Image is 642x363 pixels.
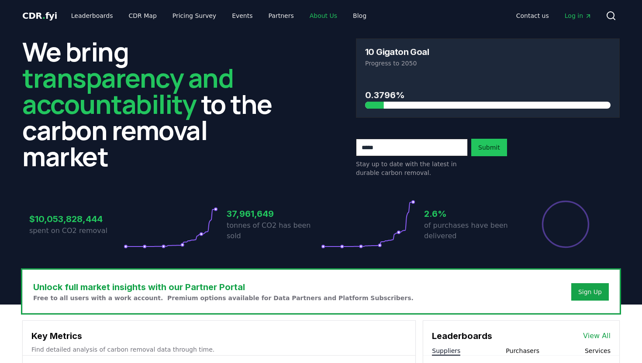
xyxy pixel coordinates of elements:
p: Stay up to date with the latest in durable carbon removal. [356,160,468,177]
p: Find detailed analysis of carbon removal data through time. [31,345,407,354]
h3: Key Metrics [31,329,407,342]
button: Sign Up [571,283,609,301]
span: . [42,10,45,21]
a: Partners [262,8,301,24]
div: Percentage of sales delivered [541,200,590,249]
button: Purchasers [506,346,539,355]
a: Pricing Survey [166,8,223,24]
span: transparency and accountability [22,60,233,122]
a: Events [225,8,259,24]
nav: Main [64,8,373,24]
h3: 37,961,649 [227,207,321,220]
button: Services [585,346,611,355]
button: Suppliers [432,346,460,355]
a: About Us [303,8,344,24]
a: CDR.fyi [22,10,57,22]
nav: Main [509,8,599,24]
h3: $10,053,828,444 [29,212,124,226]
a: Log in [558,8,599,24]
span: Log in [565,11,592,20]
a: CDR Map [122,8,164,24]
span: CDR fyi [22,10,57,21]
h3: 0.3796% [365,89,611,102]
a: Contact us [509,8,556,24]
a: View All [583,331,611,341]
h2: We bring to the carbon removal market [22,38,286,169]
h3: 2.6% [424,207,518,220]
a: Sign Up [578,288,602,296]
h3: Unlock full market insights with our Partner Portal [33,281,414,294]
p: spent on CO2 removal [29,226,124,236]
p: tonnes of CO2 has been sold [227,220,321,241]
button: Submit [471,139,507,156]
h3: Leaderboards [432,329,492,342]
h3: 10 Gigaton Goal [365,48,429,56]
a: Leaderboards [64,8,120,24]
p: Free to all users with a work account. Premium options available for Data Partners and Platform S... [33,294,414,302]
p: Progress to 2050 [365,59,611,68]
p: of purchases have been delivered [424,220,518,241]
a: Blog [346,8,373,24]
